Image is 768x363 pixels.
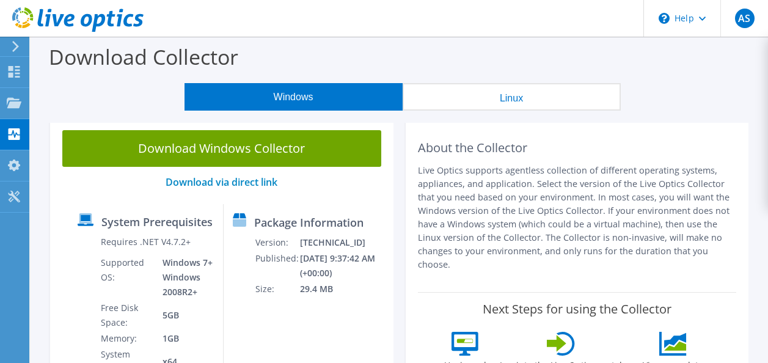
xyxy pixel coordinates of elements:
[299,281,388,297] td: 29.4 MB
[100,300,153,331] td: Free Disk Space:
[483,302,671,317] label: Next Steps for using the Collector
[299,235,388,251] td: [TECHNICAL_ID]
[101,216,213,228] label: System Prerequisites
[166,175,277,189] a: Download via direct link
[153,255,214,300] td: Windows 7+ Windows 2008R2+
[735,9,755,28] span: AS
[254,216,364,229] label: Package Information
[255,281,299,297] td: Size:
[403,83,621,111] button: Linux
[659,13,670,24] svg: \n
[101,236,191,248] label: Requires .NET V4.7.2+
[299,251,388,281] td: [DATE] 9:37:42 AM (+00:00)
[49,43,238,71] label: Download Collector
[62,130,381,167] a: Download Windows Collector
[418,164,737,271] p: Live Optics supports agentless collection of different operating systems, appliances, and applica...
[153,300,214,331] td: 5GB
[153,331,214,346] td: 1GB
[255,251,299,281] td: Published:
[100,255,153,300] td: Supported OS:
[100,331,153,346] td: Memory:
[255,235,299,251] td: Version:
[418,141,737,155] h2: About the Collector
[185,83,403,111] button: Windows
